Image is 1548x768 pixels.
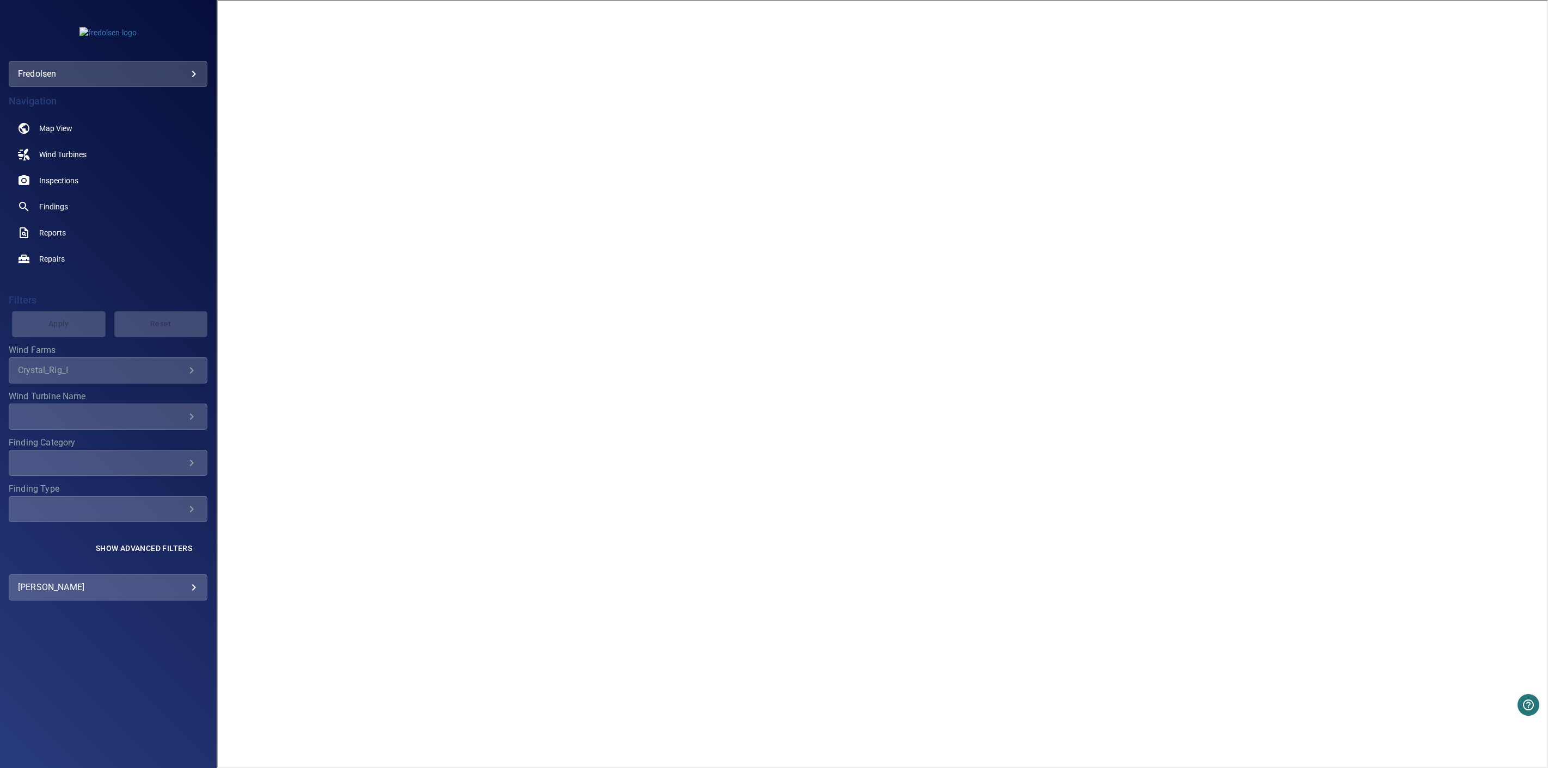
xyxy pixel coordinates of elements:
[9,295,207,306] h4: Filters
[39,123,72,134] span: Map View
[9,61,207,87] div: fredolsen
[9,392,207,401] label: Wind Turbine Name
[9,141,207,168] a: windturbines noActive
[9,115,207,141] a: map noActive
[96,544,192,553] span: Show Advanced Filters
[9,220,207,246] a: reports noActive
[9,357,207,383] div: Wind Farms
[9,246,207,272] a: repairs noActive
[39,149,87,160] span: Wind Turbines
[9,496,207,522] div: Finding Type
[39,175,78,186] span: Inspections
[39,253,65,264] span: Repairs
[9,168,207,194] a: inspections noActive
[79,27,137,38] img: fredolsen-logo
[18,65,198,83] div: fredolsen
[39,227,66,238] span: Reports
[89,540,199,557] button: Show Advanced Filters
[9,450,207,476] div: Finding Category
[9,485,207,493] label: Finding Type
[9,346,207,355] label: Wind Farms
[9,96,207,107] h4: Navigation
[18,579,198,596] div: [PERSON_NAME]
[18,365,185,375] div: Crystal_Rig_I
[9,438,207,447] label: Finding Category
[9,194,207,220] a: findings noActive
[39,201,68,212] span: Findings
[9,404,207,430] div: Wind Turbine Name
